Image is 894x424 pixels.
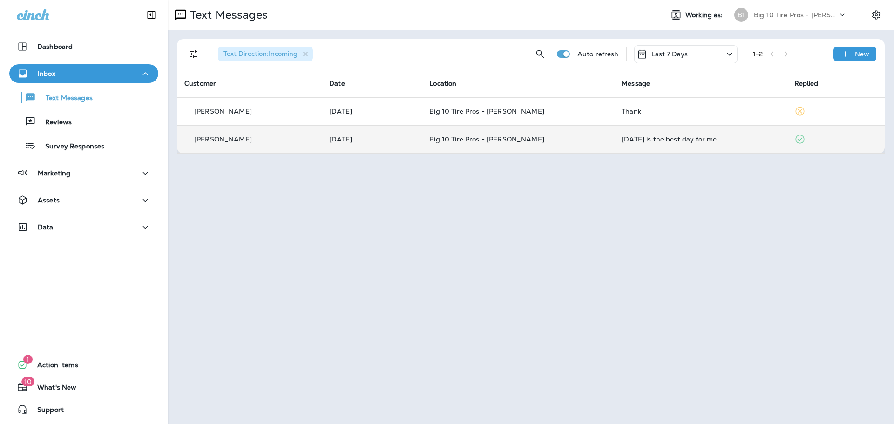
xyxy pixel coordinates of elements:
[868,7,885,23] button: Settings
[329,135,414,143] p: Oct 7, 2025 11:35 AM
[36,142,104,151] p: Survey Responses
[9,87,158,107] button: Text Messages
[429,135,544,143] span: Big 10 Tire Pros - [PERSON_NAME]
[329,79,345,87] span: Date
[223,49,298,58] span: Text Direction : Incoming
[685,11,725,19] span: Working as:
[38,169,70,177] p: Marketing
[577,50,619,58] p: Auto refresh
[36,94,93,103] p: Text Messages
[9,112,158,131] button: Reviews
[28,406,64,417] span: Support
[37,43,73,50] p: Dashboard
[753,50,763,58] div: 1 - 2
[38,196,60,204] p: Assets
[28,361,78,372] span: Action Items
[734,8,748,22] div: B1
[9,37,158,56] button: Dashboard
[184,79,216,87] span: Customer
[429,107,544,115] span: Big 10 Tire Pros - [PERSON_NAME]
[329,108,414,115] p: Oct 7, 2025 04:34 PM
[9,136,158,155] button: Survey Responses
[9,64,158,83] button: Inbox
[9,218,158,236] button: Data
[184,45,203,63] button: Filters
[622,79,650,87] span: Message
[651,50,688,58] p: Last 7 Days
[186,8,268,22] p: Text Messages
[21,377,34,386] span: 10
[218,47,313,61] div: Text Direction:Incoming
[38,223,54,231] p: Data
[622,135,779,143] div: Friday is the best day for me
[531,45,549,63] button: Search Messages
[28,384,76,395] span: What's New
[194,108,252,115] p: [PERSON_NAME]
[9,400,158,419] button: Support
[23,355,33,364] span: 1
[36,118,72,127] p: Reviews
[794,79,819,87] span: Replied
[429,79,456,87] span: Location
[9,356,158,374] button: 1Action Items
[194,135,252,143] p: [PERSON_NAME]
[622,108,779,115] div: Thank
[855,50,869,58] p: New
[9,164,158,182] button: Marketing
[9,378,158,397] button: 10What's New
[38,70,55,77] p: Inbox
[9,191,158,209] button: Assets
[138,6,164,24] button: Collapse Sidebar
[754,11,838,19] p: Big 10 Tire Pros - [PERSON_NAME]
